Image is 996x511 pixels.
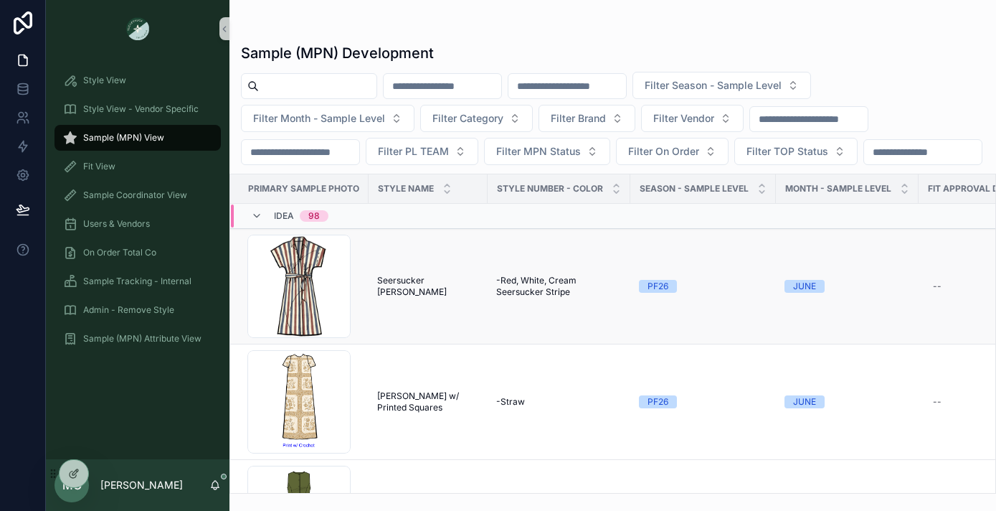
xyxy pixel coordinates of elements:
span: Idea [274,210,294,222]
span: Filter TOP Status [746,144,828,159]
a: On Order Total Co [54,240,221,266]
div: 98 [308,210,320,222]
a: -Straw [496,396,622,408]
span: Admin - Remove Style [83,304,174,316]
span: Style Number - Color [497,183,603,194]
a: -Red, White, Cream Seersucker Stripe [496,275,622,298]
a: PF26 [639,395,767,408]
a: JUNE [784,280,910,293]
div: PF26 [648,280,668,293]
a: Style View [54,67,221,93]
a: JUNE [784,395,910,408]
div: -- [933,396,942,408]
span: Sample Coordinator View [83,189,187,201]
span: MONTH - SAMPLE LEVEL [785,183,891,194]
div: JUNE [793,395,816,408]
span: Users & Vendors [83,218,150,230]
button: Select Button [641,105,744,132]
span: -Straw [496,396,525,408]
span: Filter Category [432,111,503,126]
span: Fit View [83,161,115,172]
span: Sample (MPN) Attribute View [83,333,201,344]
a: Sample Tracking - Internal [54,268,221,294]
span: Filter Month - Sample Level [253,111,385,126]
span: On Order Total Co [83,247,156,258]
a: Sample (MPN) View [54,125,221,151]
a: Sample (MPN) Attribute View [54,326,221,352]
a: Seersucker [PERSON_NAME] [377,275,479,298]
a: Users & Vendors [54,211,221,237]
a: PF26 [639,280,767,293]
span: Style View - Vendor Specific [83,103,199,115]
span: Style View [83,75,126,86]
span: Filter MPN Status [496,144,581,159]
a: Sample Coordinator View [54,182,221,208]
a: Admin - Remove Style [54,297,221,323]
span: Style Name [378,183,434,194]
h1: Sample (MPN) Development [241,43,434,63]
div: scrollable content [46,57,229,370]
span: Primary Sample Photo [248,183,359,194]
span: Filter On Order [628,144,699,159]
button: Select Button [366,138,478,165]
span: Sample (MPN) View [83,132,164,144]
button: Select Button [241,105,414,132]
img: App logo [126,17,149,40]
button: Select Button [420,105,533,132]
span: Filter Vendor [653,111,714,126]
span: Season - Sample Level [640,183,749,194]
p: [PERSON_NAME] [100,478,183,492]
span: Filter Brand [551,111,606,126]
button: Select Button [539,105,635,132]
a: [PERSON_NAME] w/ Printed Squares [377,390,479,413]
span: Sample Tracking - Internal [83,276,191,287]
button: Select Button [734,138,858,165]
button: Select Button [484,138,610,165]
span: Filter PL TEAM [378,144,449,159]
button: Select Button [632,72,811,99]
a: Fit View [54,154,221,179]
a: Style View - Vendor Specific [54,96,221,122]
button: Select Button [616,138,729,165]
div: PF26 [648,395,668,408]
div: -- [933,281,942,292]
div: JUNE [793,280,816,293]
span: Filter Season - Sample Level [645,78,782,93]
